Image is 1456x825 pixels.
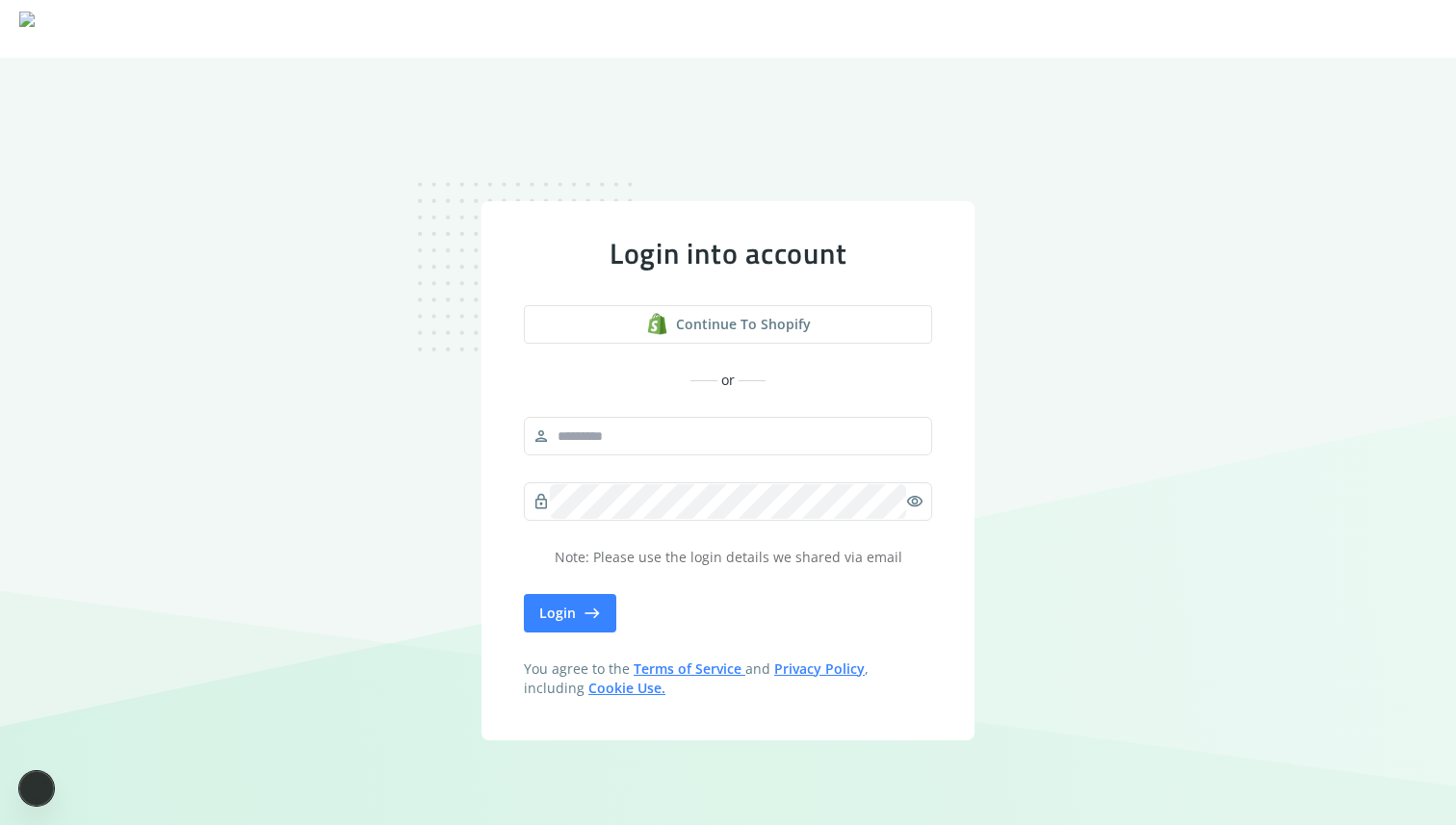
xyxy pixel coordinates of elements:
[524,305,932,344] a: shopify logoContinue to shopify
[646,313,668,335] img: shopify logo
[524,236,932,271] div: Login into account
[634,659,745,678] a: Terms of Service
[524,305,932,344] button: Continue to shopify
[19,12,142,50] img: Logo
[524,548,932,567] p: Note: Please use the login details we shared via email
[524,594,616,632] button: Login east
[774,659,865,678] a: Privacy Policy
[906,488,923,515] span: visibility
[584,600,601,627] span: east
[524,659,932,698] span: You agree to the and , including
[533,423,550,450] span: person
[533,488,550,515] span: lock
[524,371,932,390] div: or
[588,679,665,697] a: Cookie Use.
[676,315,811,334] span: Continue to shopify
